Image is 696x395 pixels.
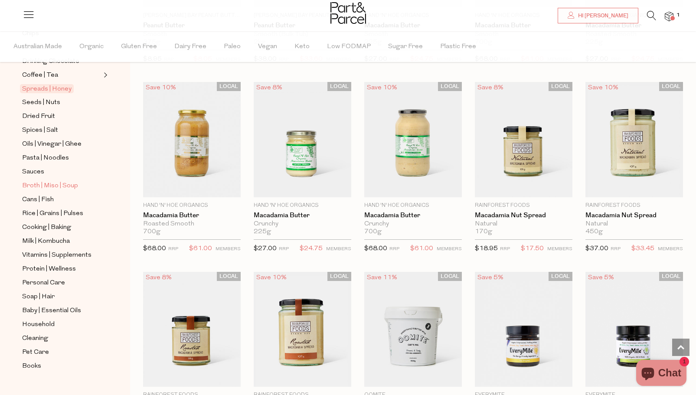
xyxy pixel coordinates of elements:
small: MEMBERS [658,247,683,251]
span: Paleo [224,32,241,62]
span: Baby | Essential Oils [22,306,81,316]
a: Macadamia Butter [143,212,241,219]
a: Dried Fruit [22,111,101,122]
span: Vegan [258,32,277,62]
a: Macadamia Nut Spread [585,212,683,219]
span: $68.00 [475,56,498,62]
span: LOCAL [438,272,462,281]
a: Household [22,319,101,330]
span: Sugar Free [388,32,423,62]
div: Roasted Smooth [143,220,241,228]
a: Personal Care [22,277,101,288]
div: Save 8% [254,82,285,94]
img: EveryMite [475,272,572,387]
span: Hi [PERSON_NAME] [576,12,628,20]
span: $68.00 [364,245,387,252]
span: Plastic Free [440,32,476,62]
span: 170g [475,228,492,236]
span: $37.00 [585,245,608,252]
span: LOCAL [217,82,241,91]
span: 225g [254,228,271,236]
small: RRP [389,247,399,251]
span: LOCAL [327,82,351,91]
a: Macadamia Nut Spread [475,212,572,219]
img: Macadamia Butter [254,82,351,197]
a: 1 [665,12,673,21]
div: Save 5% [475,272,506,284]
a: Macadamia Butter [254,212,351,219]
p: Rainforest Foods [585,202,683,209]
span: $33.45 [631,243,654,255]
span: Keto [294,32,310,62]
a: Rice | Grains | Pulses [22,208,101,219]
span: LOCAL [549,82,572,91]
span: Personal Care [22,278,65,288]
span: Spreads | Honey [20,84,74,93]
span: Low FODMAP [327,32,371,62]
img: EveryMite [585,272,683,387]
div: Crunchy [254,220,351,228]
span: LOCAL [659,82,683,91]
span: Household [22,320,55,330]
div: Save 11% [364,272,400,284]
small: RRP [279,247,289,251]
span: Milk | Kombucha [22,236,70,247]
a: Macadamia Butter [364,212,462,219]
img: Macadamia Nut Spread [143,272,241,387]
span: LOCAL [327,272,351,281]
span: 450g [585,228,603,236]
span: $8.95 [143,56,162,62]
a: Soap | Hair [22,291,101,302]
span: Gluten Free [121,32,157,62]
a: Cans | Fish [22,194,101,205]
img: Macadamia Butter [364,82,462,197]
span: Pet Care [22,347,49,358]
span: 1 [674,11,682,19]
a: Oils | Vinegar | Ghee [22,139,101,150]
a: Protein | Wellness [22,264,101,274]
span: Coffee | Tea [22,70,58,81]
div: Save 10% [585,82,621,94]
a: Pet Care [22,347,101,358]
div: Save 8% [143,272,174,284]
span: $27.00 [585,56,608,62]
a: Hi [PERSON_NAME] [558,8,638,23]
span: $24.75 [300,243,323,255]
span: Australian Made [13,32,62,62]
p: Hand 'n' Hoe Organics [254,202,351,209]
button: Expand/Collapse Coffee | Tea [101,70,108,80]
img: Macadamia Butter [143,82,241,197]
img: Part&Parcel [330,2,366,24]
span: Broth | Miso | Soup [22,181,78,191]
img: Oomite [364,272,462,387]
span: Organic [79,32,104,62]
span: Vitamins | Supplements [22,250,91,261]
span: Soap | Hair [22,292,55,302]
a: Broth | Miso | Soup [22,180,101,191]
div: Natural [585,220,683,228]
small: MEMBERS [547,247,572,251]
img: Macadamia Nut Spread [585,82,683,197]
span: LOCAL [438,82,462,91]
a: Spices | Salt [22,125,101,136]
inbox-online-store-chat: Shopify online store chat [634,360,689,388]
small: MEMBERS [216,247,241,251]
p: Hand 'n' Hoe Organics [364,202,462,209]
span: Oils | Vinegar | Ghee [22,139,82,150]
span: $61.00 [189,243,212,255]
a: Pasta | Noodles [22,153,101,163]
div: Save 10% [143,82,179,94]
span: LOCAL [549,272,572,281]
span: $38.00 [254,56,277,62]
p: Rainforest Foods [475,202,572,209]
a: Sauces [22,166,101,177]
span: $18.95 [475,245,498,252]
span: Protein | Wellness [22,264,76,274]
span: $27.00 [254,245,277,252]
a: Cleaning [22,333,101,344]
div: Crunchy [364,220,462,228]
a: Spreads | Honey [22,84,101,94]
img: Macadamia Nut Spread [254,272,351,387]
span: Pasta | Noodles [22,153,69,163]
small: MEMBERS [326,247,351,251]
